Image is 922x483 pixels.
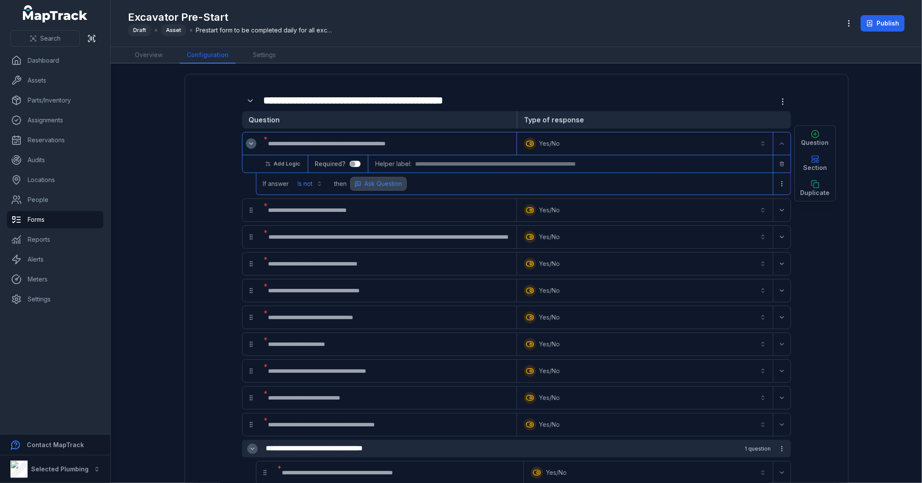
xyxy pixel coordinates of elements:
button: Yes/No [519,254,771,273]
strong: Question [242,111,517,128]
div: :r22f:-form-item-label [262,227,515,246]
div: :r25r:-form-item-label [262,361,515,381]
span: Required? [315,160,349,167]
a: Reservations [7,131,103,149]
span: If answer [263,179,289,188]
div: :r271:-form-item-label [262,415,515,434]
button: Search [10,30,80,47]
div: Draft [128,24,151,36]
button: more-detail [775,441,789,456]
div: Asset [161,24,186,36]
a: Alerts [7,251,103,268]
button: Yes/No [519,308,771,327]
div: drag [242,255,260,272]
a: Audits [7,151,103,169]
button: Yes/No [519,361,771,381]
div: drag [242,309,260,326]
button: Expand [247,444,258,454]
div: drag [242,228,260,246]
a: Forms [7,211,103,228]
span: Duplicate [801,189,830,197]
button: Expand [775,257,789,271]
span: Section [803,163,827,172]
button: Expand [242,93,258,109]
svg: drag [248,368,255,374]
span: Question [801,138,829,147]
strong: Type of response [517,111,791,128]
button: more-detail [775,177,789,191]
h1: Excavator Pre-Start [128,10,334,24]
span: Helper label: [375,160,412,168]
button: Expand [775,310,789,324]
svg: drag [248,234,255,240]
svg: drag [248,341,255,348]
button: Expand [775,364,789,378]
span: 1 question [745,445,771,452]
button: Yes/No [519,227,771,246]
span: Ask Question [365,179,402,188]
div: :r24l:-form-item-label [262,308,515,327]
button: Duplicate [795,176,836,201]
button: Yes/No [519,415,771,434]
svg: drag [248,314,255,321]
input: :r2f6:-form-item-label [349,160,361,167]
strong: Selected Plumbing [31,465,89,473]
svg: drag [248,421,255,428]
span: Add Logic [274,160,300,167]
button: Yes/No [519,281,771,300]
div: drag [242,282,260,299]
a: MapTrack [23,5,88,22]
span: Prestart form to be completed daily for all excavators. [196,26,334,35]
a: Reports [7,231,103,248]
div: drag [256,464,274,481]
button: Expand [775,230,789,244]
svg: drag [262,469,268,476]
svg: drag [248,287,255,294]
a: Meters [7,271,103,288]
a: Settings [246,47,283,64]
a: Assignments [7,112,103,129]
a: Assets [7,72,103,89]
button: more-detail [351,177,406,190]
div: :r232:-form-item-label [262,254,515,273]
button: Yes/No [526,463,771,482]
a: Overview [128,47,169,64]
a: Locations [7,171,103,189]
svg: drag [248,207,255,214]
div: :r23l:-form-item-label [262,281,515,300]
div: drag [242,202,260,219]
button: Expand [775,418,789,432]
div: :r228:-form-item-label [262,201,515,220]
div: :r21d:-form-item-label [242,93,260,109]
button: Yes/No [519,134,771,153]
button: Yes/No [519,335,771,354]
div: :r21m:-form-item-label [262,134,515,153]
button: Expand [775,466,789,480]
span: Search [40,34,61,43]
span: then [335,179,347,188]
a: Dashboard [7,52,103,69]
button: Yes/No [519,201,771,220]
div: drag [242,336,260,353]
div: :r27o:-form-item-label [275,463,522,482]
a: People [7,191,103,208]
button: Expand [775,137,789,150]
svg: drag [248,394,255,401]
button: Expand [775,203,789,217]
button: Expand [775,391,789,405]
a: Parts/Inventory [7,92,103,109]
button: Add Logic [260,157,306,171]
div: drag [242,416,260,433]
div: :r26e:-form-item-label [262,388,515,407]
svg: drag [248,260,255,267]
button: Expand [246,138,256,149]
button: Expand [775,284,789,297]
button: Question [795,126,836,151]
div: drag [242,362,260,380]
div: :r258:-form-item-label [262,335,515,354]
button: Expand [775,337,789,351]
button: Section [795,151,836,176]
div: drag [242,389,260,406]
button: Yes/No [519,388,771,407]
strong: Contact MapTrack [27,441,84,448]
